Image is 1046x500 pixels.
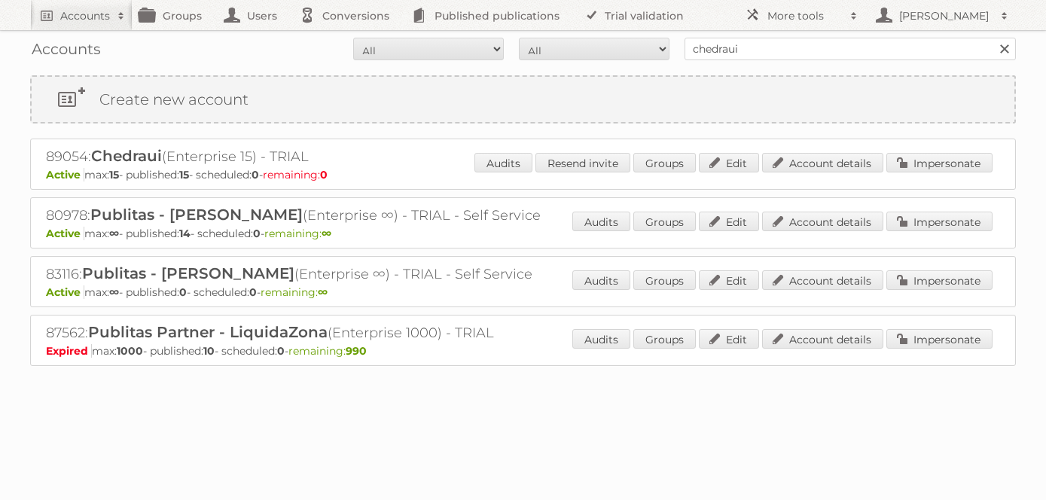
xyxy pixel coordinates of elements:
[179,285,187,299] strong: 0
[633,212,696,231] a: Groups
[46,147,573,166] h2: 89054: (Enterprise 15) - TRIAL
[109,168,119,181] strong: 15
[32,77,1014,122] a: Create new account
[699,329,759,349] a: Edit
[88,323,328,341] span: Publitas Partner - LiquidaZona
[253,227,261,240] strong: 0
[117,344,143,358] strong: 1000
[109,285,119,299] strong: ∞
[203,344,215,358] strong: 10
[46,264,573,284] h2: 83116: (Enterprise ∞) - TRIAL - Self Service
[60,8,110,23] h2: Accounts
[46,206,573,225] h2: 80978: (Enterprise ∞) - TRIAL - Self Service
[46,285,1000,299] p: max: - published: - scheduled: -
[886,153,993,172] a: Impersonate
[46,168,1000,181] p: max: - published: - scheduled: -
[90,206,303,224] span: Publitas - [PERSON_NAME]
[699,270,759,290] a: Edit
[322,227,331,240] strong: ∞
[535,153,630,172] a: Resend invite
[288,344,367,358] span: remaining:
[762,270,883,290] a: Account details
[474,153,532,172] a: Audits
[46,344,1000,358] p: max: - published: - scheduled: -
[633,270,696,290] a: Groups
[572,270,630,290] a: Audits
[886,329,993,349] a: Impersonate
[633,329,696,349] a: Groups
[762,212,883,231] a: Account details
[109,227,119,240] strong: ∞
[762,153,883,172] a: Account details
[91,147,162,165] span: Chedraui
[320,168,328,181] strong: 0
[261,285,328,299] span: remaining:
[572,329,630,349] a: Audits
[767,8,843,23] h2: More tools
[179,168,189,181] strong: 15
[699,153,759,172] a: Edit
[252,168,259,181] strong: 0
[46,227,84,240] span: Active
[263,168,328,181] span: remaining:
[82,264,294,282] span: Publitas - [PERSON_NAME]
[762,329,883,349] a: Account details
[318,285,328,299] strong: ∞
[249,285,257,299] strong: 0
[46,323,573,343] h2: 87562: (Enterprise 1000) - TRIAL
[46,344,92,358] span: Expired
[895,8,993,23] h2: [PERSON_NAME]
[886,212,993,231] a: Impersonate
[46,227,1000,240] p: max: - published: - scheduled: -
[179,227,191,240] strong: 14
[572,212,630,231] a: Audits
[46,285,84,299] span: Active
[277,344,285,358] strong: 0
[633,153,696,172] a: Groups
[46,168,84,181] span: Active
[886,270,993,290] a: Impersonate
[699,212,759,231] a: Edit
[264,227,331,240] span: remaining:
[346,344,367,358] strong: 990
